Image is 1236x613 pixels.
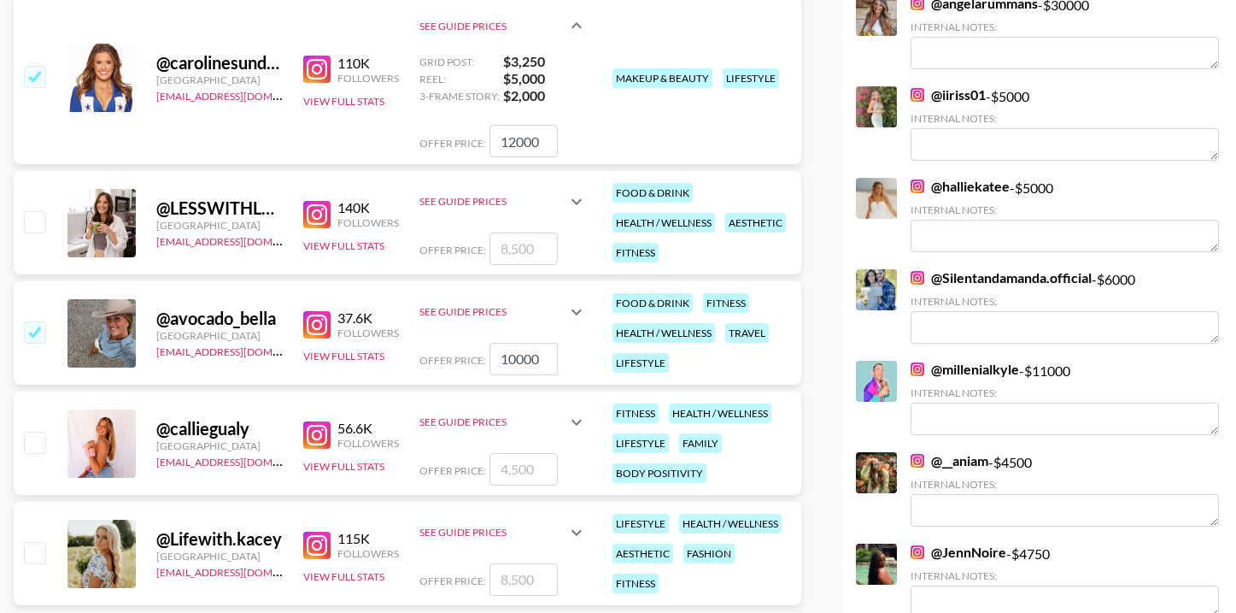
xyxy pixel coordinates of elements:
div: fitness [703,293,749,313]
img: Instagram [911,362,924,376]
div: lifestyle [612,353,669,373]
div: fitness [612,404,659,423]
div: health / wellness [679,514,782,533]
div: - $ 5000 [911,178,1219,252]
a: @JennNoire [911,544,1006,561]
button: View Full Stats [303,570,384,583]
span: Offer Price: [419,575,486,587]
a: @millenialkyle [911,361,1019,378]
input: 4,500 [489,453,558,486]
span: Offer Price: [419,464,486,477]
a: [EMAIL_ADDRESS][DOMAIN_NAME] [156,563,328,579]
a: [EMAIL_ADDRESS][DOMAIN_NAME] [156,342,328,358]
div: - $ 11000 [911,361,1219,435]
div: fitness [612,243,659,262]
div: [GEOGRAPHIC_DATA] [156,219,283,232]
img: Instagram [911,454,924,468]
div: [GEOGRAPHIC_DATA] [156,550,283,563]
a: @halliekatee [911,178,1010,195]
img: Instagram [303,311,331,339]
div: @ carolinesundvold [156,52,283,74]
a: @Silentandamanda.official [911,269,1092,286]
div: [GEOGRAPHIC_DATA] [156,329,283,342]
span: Offer Price: [419,137,486,150]
div: See Guide Prices [419,512,587,553]
div: health / wellness [669,404,771,423]
div: Internal Notes: [911,569,1219,582]
button: View Full Stats [303,95,384,108]
span: Offer Price: [419,354,486,367]
img: Instagram [911,88,924,102]
div: food & drink [612,293,693,313]
div: food & drink [612,183,693,203]
strong: $ 2,000 [503,87,587,104]
div: See Guide Prices [419,292,587,333]
div: aesthetic [612,544,673,563]
div: Internal Notes: [911,203,1219,216]
div: @ Lifewith.kacey [156,528,283,550]
div: - $ 5000 [911,86,1219,161]
div: Internal Notes: [911,478,1219,491]
span: Grid Post: [419,56,500,68]
div: [GEOGRAPHIC_DATA] [156,439,283,452]
div: lifestyle [612,433,669,453]
input: 8,500 [489,563,558,596]
input: 5,000 [489,125,558,157]
div: See Guide Prices [419,402,587,443]
div: See Guide Prices [419,526,566,539]
div: Internal Notes: [911,386,1219,399]
a: [EMAIL_ADDRESS][DOMAIN_NAME] [156,86,328,103]
div: 140K [337,199,399,216]
input: 8,500 [489,233,558,265]
div: - $ 6000 [911,269,1219,344]
div: Followers [337,547,399,560]
div: See Guide Prices [419,195,566,208]
strong: $ 5,000 [503,70,587,87]
img: Instagram [303,532,331,559]
div: travel [725,323,769,343]
div: family [679,433,722,453]
div: 56.6K [337,420,399,437]
div: See Guide Prices [419,181,587,222]
div: Followers [337,437,399,450]
img: Instagram [911,180,924,193]
div: See Guide Prices [419,416,566,428]
span: 3-Frame Story: [419,90,500,103]
div: aesthetic [725,213,786,233]
a: [EMAIL_ADDRESS][DOMAIN_NAME] [156,452,328,469]
span: Reel: [419,73,500,85]
span: Offer Price: [419,244,486,256]
div: 110K [337,55,399,72]
div: See Guide Prices [419,20,566,32]
div: fashion [683,544,735,563]
button: View Full Stats [303,350,384,362]
div: Followers [337,327,399,339]
div: Internal Notes: [911,21,1219,33]
img: Instagram [303,421,331,449]
div: - $ 4500 [911,452,1219,527]
div: @ LESSWITHLAUR [156,197,283,219]
a: [EMAIL_ADDRESS][DOMAIN_NAME] [156,232,328,248]
div: health / wellness [612,323,715,343]
button: View Full Stats [303,239,384,252]
strong: $ 3,250 [503,53,587,70]
div: 115K [337,530,399,547]
div: Followers [337,216,399,229]
div: Followers [337,72,399,85]
div: [GEOGRAPHIC_DATA] [156,74,283,86]
img: Instagram [303,201,331,228]
div: See Guide Prices [419,305,566,318]
img: Instagram [911,545,924,559]
div: @ avocado_bella [156,308,283,329]
a: @__aniam [911,452,988,469]
div: 37.6K [337,309,399,327]
div: fitness [612,574,659,593]
input: 5,000 [489,343,558,375]
div: @ calliegualy [156,418,283,439]
div: makeup & beauty [612,68,712,88]
div: lifestyle [612,514,669,533]
div: Internal Notes: [911,295,1219,308]
div: body positivity [612,463,706,483]
button: View Full Stats [303,460,384,473]
img: Instagram [911,271,924,285]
